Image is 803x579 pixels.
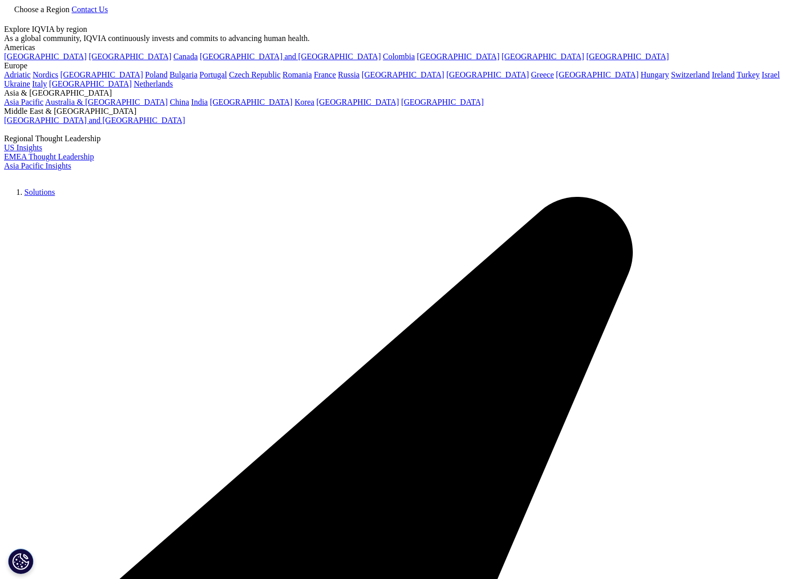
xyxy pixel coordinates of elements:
[294,98,314,106] a: Korea
[134,79,173,88] a: Netherlands
[401,98,484,106] a: [GEOGRAPHIC_DATA]
[383,52,415,61] a: Colombia
[4,98,44,106] a: Asia Pacific
[71,5,108,14] a: Contact Us
[640,70,669,79] a: Hungary
[4,70,30,79] a: Adriatic
[4,43,799,52] div: Americas
[4,134,799,143] div: Regional Thought Leadership
[170,98,189,106] a: China
[210,98,292,106] a: [GEOGRAPHIC_DATA]
[32,70,58,79] a: Nordics
[417,52,500,61] a: [GEOGRAPHIC_DATA]
[4,79,30,88] a: Ukraine
[89,52,171,61] a: [GEOGRAPHIC_DATA]
[556,70,638,79] a: [GEOGRAPHIC_DATA]
[338,70,360,79] a: Russia
[531,70,554,79] a: Greece
[32,79,47,88] a: Italy
[314,70,336,79] a: France
[316,98,399,106] a: [GEOGRAPHIC_DATA]
[191,98,208,106] a: India
[712,70,735,79] a: Ireland
[200,52,380,61] a: [GEOGRAPHIC_DATA] and [GEOGRAPHIC_DATA]
[4,143,42,152] a: US Insights
[4,107,799,116] div: Middle East & [GEOGRAPHIC_DATA]
[4,34,799,43] div: As a global community, IQVIA continuously invests and commits to advancing human health.
[4,25,799,34] div: Explore IQVIA by region
[4,152,94,161] a: EMEA Thought Leadership
[502,52,584,61] a: [GEOGRAPHIC_DATA]
[283,70,312,79] a: Romania
[170,70,198,79] a: Bulgaria
[4,116,185,125] a: [GEOGRAPHIC_DATA] and [GEOGRAPHIC_DATA]
[60,70,143,79] a: [GEOGRAPHIC_DATA]
[229,70,281,79] a: Czech Republic
[173,52,198,61] a: Canada
[4,61,799,70] div: Europe
[4,161,71,170] a: Asia Pacific Insights
[145,70,167,79] a: Poland
[14,5,69,14] span: Choose a Region
[4,52,87,61] a: [GEOGRAPHIC_DATA]
[200,70,227,79] a: Portugal
[45,98,168,106] a: Australia & [GEOGRAPHIC_DATA]
[8,549,33,574] button: Definições de cookies
[737,70,760,79] a: Turkey
[4,89,799,98] div: Asia & [GEOGRAPHIC_DATA]
[24,188,55,196] a: Solutions
[362,70,444,79] a: [GEOGRAPHIC_DATA]
[49,79,132,88] a: [GEOGRAPHIC_DATA]
[762,70,780,79] a: Israel
[586,52,669,61] a: [GEOGRAPHIC_DATA]
[446,70,529,79] a: [GEOGRAPHIC_DATA]
[671,70,709,79] a: Switzerland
